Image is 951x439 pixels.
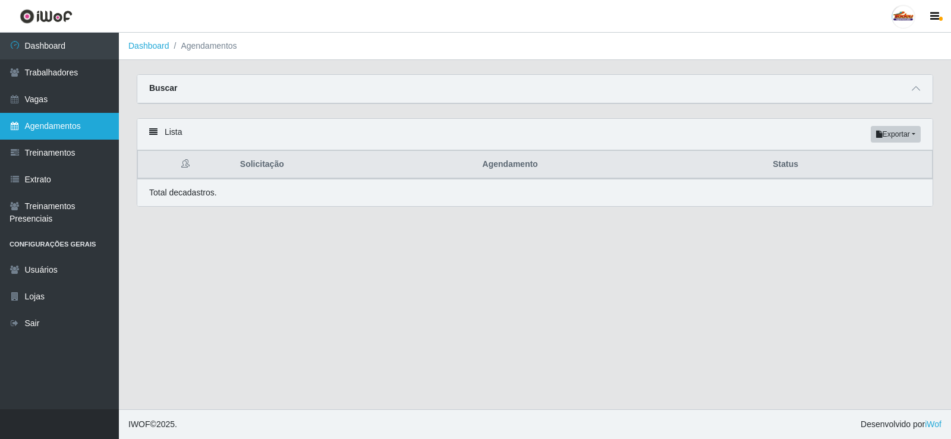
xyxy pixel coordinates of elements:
[861,418,941,431] span: Desenvolvido por
[871,126,921,143] button: Exportar
[475,151,766,179] th: Agendamento
[20,9,73,24] img: CoreUI Logo
[119,33,951,60] nav: breadcrumb
[128,419,150,429] span: IWOF
[149,187,217,199] p: Total de cadastros.
[128,418,177,431] span: © 2025 .
[137,119,933,150] div: Lista
[925,419,941,429] a: iWof
[766,151,932,179] th: Status
[128,41,169,50] a: Dashboard
[149,83,177,93] strong: Buscar
[233,151,475,179] th: Solicitação
[169,40,237,52] li: Agendamentos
